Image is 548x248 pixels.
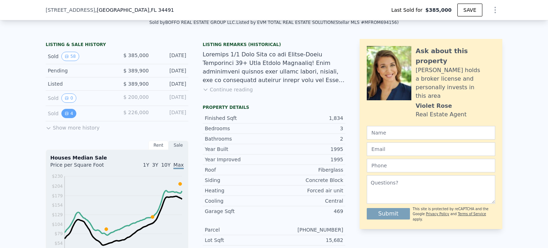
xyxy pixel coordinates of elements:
div: 469 [274,208,343,215]
div: Listed by EVM TOTAL REAL ESTATE SOLUTION (Stellar MLS #MFROM694156) [236,20,399,25]
span: 3Y [152,162,158,168]
div: Central [274,197,343,204]
div: 2 [274,135,343,142]
input: Phone [367,159,495,172]
input: Name [367,126,495,140]
div: Loremips 1/1 Dolo Sita co adi Elitse-Doeiu Temporinci 39+ Utla Etdolo Magnaaliq! Enim adminimveni... [203,50,345,85]
div: Parcel [205,226,274,233]
div: Real Estate Agent [416,110,467,119]
div: Listing Remarks (Historical) [203,42,345,47]
div: Violet Rose [416,102,452,110]
div: Listed [48,80,111,87]
span: $ 389,900 [123,68,149,74]
div: Year Built [205,146,274,153]
div: Sold [48,93,111,103]
button: View historical data [61,109,76,118]
div: Sold [48,52,111,61]
span: 1Y [143,162,149,168]
span: [STREET_ADDRESS] [46,6,95,14]
tspan: $54 [55,241,63,246]
tspan: $129 [52,212,63,217]
div: Garage Sqft [205,208,274,215]
div: [DATE] [154,93,186,103]
div: Concrete Block [274,177,343,184]
div: Cooling [205,197,274,204]
span: $385,000 [425,6,452,14]
div: [DATE] [154,67,186,74]
div: Houses Median Sale [50,154,184,161]
span: $ 389,900 [123,81,149,87]
tspan: $79 [55,231,63,236]
div: [DATE] [154,52,186,61]
tspan: $154 [52,203,63,208]
div: Ask about this property [416,46,495,66]
div: Forced air unit [274,187,343,194]
div: Finished Sqft [205,115,274,122]
div: Bedrooms [205,125,274,132]
span: , FL 34491 [149,7,174,13]
div: [PHONE_NUMBER] [274,226,343,233]
button: SAVE [457,4,482,16]
span: Max [173,162,184,169]
div: Property details [203,105,345,110]
div: 1995 [274,146,343,153]
span: $ 200,000 [123,94,149,100]
button: Submit [367,208,410,219]
div: Siding [205,177,274,184]
span: $ 385,000 [123,52,149,58]
div: Year Improved [205,156,274,163]
div: Heating [205,187,274,194]
div: This site is protected by reCAPTCHA and the Google and apply. [413,207,495,222]
button: Show Options [488,3,502,17]
span: 10Y [161,162,171,168]
div: Roof [205,166,274,173]
tspan: $179 [52,193,63,198]
tspan: $104 [52,222,63,227]
div: Sold by BOFFO REAL ESTATE GROUP LLC . [149,20,237,25]
button: View historical data [61,93,76,103]
div: 1,834 [274,115,343,122]
button: Show more history [46,121,100,131]
a: Terms of Service [458,212,486,216]
tspan: $230 [52,174,63,179]
div: LISTING & SALE HISTORY [46,42,188,49]
div: [PERSON_NAME] holds a broker license and personally invests in this area [416,66,495,100]
div: Bathrooms [205,135,274,142]
div: [DATE] [154,109,186,118]
div: Sale [168,141,188,150]
div: Lot Sqft [205,237,274,244]
div: Price per Square Foot [50,161,117,173]
div: Fiberglass [274,166,343,173]
div: [DATE] [154,80,186,87]
div: 3 [274,125,343,132]
div: Sold [48,109,111,118]
div: 15,682 [274,237,343,244]
div: Pending [48,67,111,74]
div: 1995 [274,156,343,163]
button: View historical data [61,52,79,61]
button: Continue reading [203,86,253,93]
span: $ 226,000 [123,110,149,115]
span: , [GEOGRAPHIC_DATA] [95,6,174,14]
tspan: $204 [52,184,63,189]
a: Privacy Policy [426,212,449,216]
input: Email [367,142,495,156]
div: Rent [148,141,168,150]
span: Last Sold for [391,6,426,14]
